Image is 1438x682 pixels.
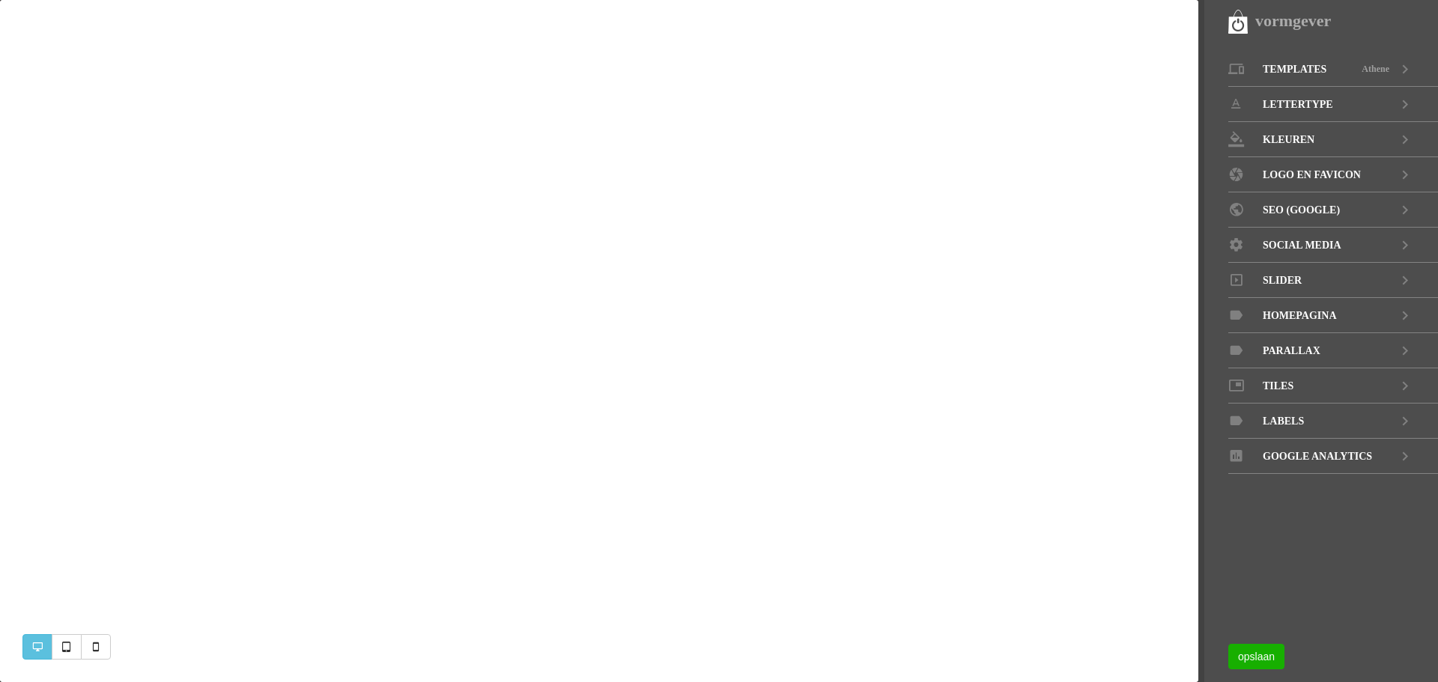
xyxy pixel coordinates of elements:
[1263,263,1302,298] span: Slider
[1228,368,1438,404] a: tiles
[1362,52,1389,87] span: Athene
[1228,157,1438,192] a: LOGO EN FAVICON
[1263,122,1314,157] span: KLEUREN
[1263,368,1293,404] span: tiles
[1263,192,1340,228] span: SEO (GOOGLE)
[1228,87,1438,122] a: LETTERTYPE
[1228,228,1438,263] a: Social media
[52,634,82,660] a: Tablet
[1263,333,1320,368] span: Parallax
[1263,228,1341,263] span: Social media
[1228,404,1438,439] a: LABELS
[1228,52,1438,87] a: Templates Athene
[22,634,52,660] a: Desktop
[1228,298,1438,333] a: Homepagina
[1263,439,1372,474] span: GOOGLE ANALYTICS
[1263,404,1304,439] span: LABELS
[1228,644,1284,669] a: opslaan
[1263,87,1333,122] span: LETTERTYPE
[1263,52,1326,87] span: Templates
[1228,263,1438,298] a: Slider
[1228,439,1438,474] a: GOOGLE ANALYTICS
[81,634,111,660] a: Mobile
[1228,192,1438,228] a: SEO (GOOGLE)
[1255,11,1331,30] strong: vormgever
[1228,333,1438,368] a: Parallax
[1263,298,1337,333] span: Homepagina
[1228,122,1438,157] a: KLEUREN
[1263,157,1361,192] span: LOGO EN FAVICON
